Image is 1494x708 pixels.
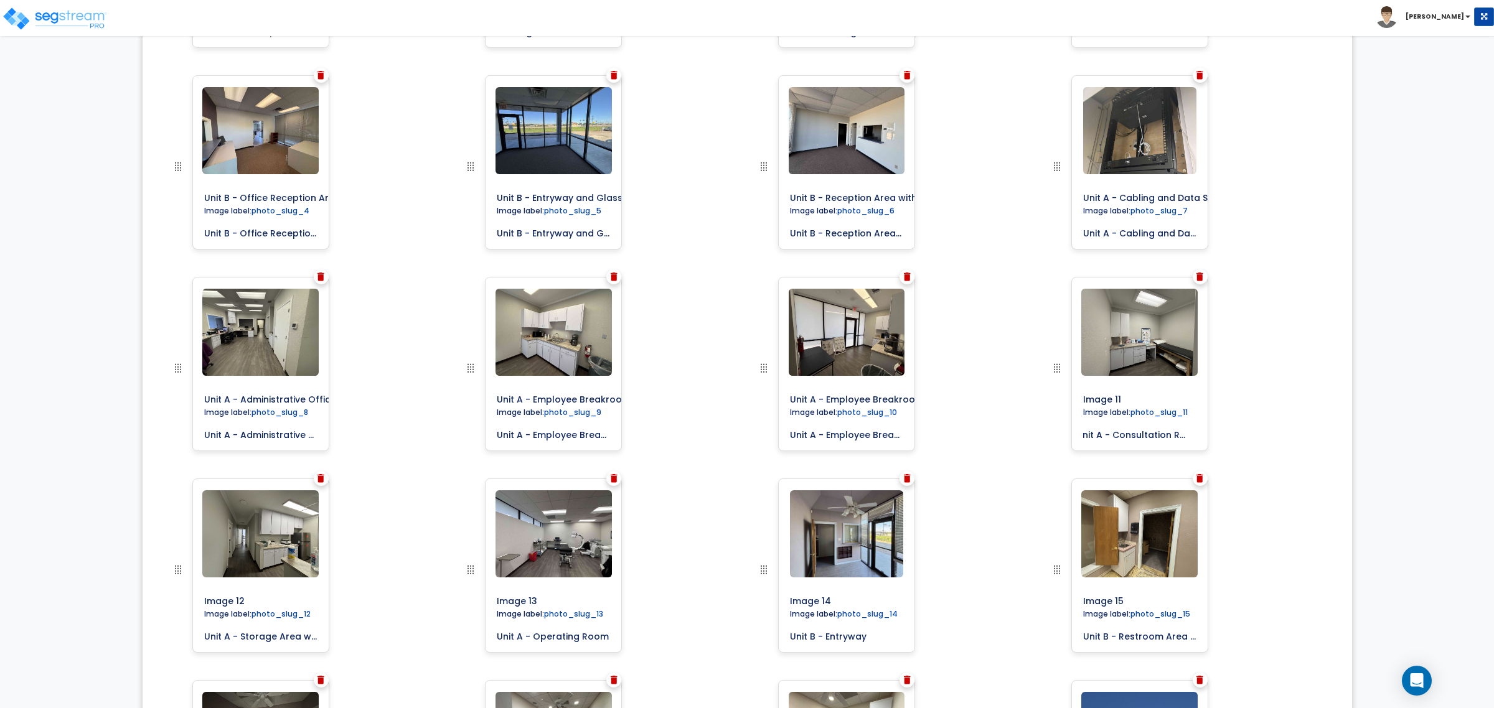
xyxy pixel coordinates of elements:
[199,222,322,240] input: Unit B - Office Reception Area
[463,361,478,376] img: drag handle
[544,608,603,619] label: photo_slug_13
[785,388,964,406] input: Unit A - Employee Breakroom Flooring and Lighting
[837,407,897,417] label: photo_slug_10
[611,71,618,80] img: Trash Icon
[171,562,186,577] img: drag handle
[492,388,671,406] input: Unit A - Employee Breakroom Built in Cabinetry and Sink
[251,205,309,216] label: photo_slug_4
[251,407,308,417] label: photo_slug_8
[904,474,911,483] img: Trash Icon
[611,676,618,684] img: Trash Icon
[492,407,606,421] label: Image label:
[1130,608,1190,619] label: photo_slug_15
[1078,625,1201,643] input: Unit B - Restroom Area and Storage Are
[1078,608,1195,622] label: Image label:
[492,625,615,643] input: Unit A - Operating Room
[251,608,311,619] label: photo_slug_12
[785,187,964,204] input: Unit B - Reception Area with Built in Shelving
[492,187,671,204] input: Unit B - Entryway and Glass Window Exterior
[1196,676,1203,684] img: Trash Icon
[492,608,608,622] label: Image label:
[785,407,902,421] label: Image label:
[1130,205,1188,216] label: photo_slug_7
[492,424,615,441] input: Unit A - Employee Breakroom Built in Cabinetry and Sink
[1078,424,1201,441] input: Unit A - Consultation Room
[756,159,771,174] img: drag handle
[1406,12,1464,21] b: [PERSON_NAME]
[492,205,606,219] label: Image label:
[904,272,911,281] img: Trash Icon
[199,424,322,441] input: Unit A - Administrative Office Space with Built-in Desks and Shelving
[785,205,900,219] label: Image label:
[785,424,908,441] input: Unit A - Employee Breakroom Flooring and Lighting
[611,272,618,281] img: Trash Icon
[1078,222,1201,240] input: Unit A - Cabling and Data Server Storage
[199,407,313,421] label: Image label:
[1196,272,1203,281] img: Trash Icon
[463,159,478,174] img: drag handle
[171,361,186,376] img: drag handle
[199,205,314,219] label: Image label:
[1050,562,1064,577] img: drag handle
[904,71,911,80] img: Trash Icon
[317,676,324,684] img: Trash Icon
[463,562,478,577] img: drag handle
[785,625,908,643] input: Unit B - Entryway
[199,625,322,643] input: Unit A - Storage Area with Built-in Cabinetry
[1078,205,1193,219] label: Image label:
[544,205,601,216] label: photo_slug_5
[1050,361,1064,376] img: drag handle
[199,187,378,204] input: Unit B - Office Reception Area
[837,205,895,216] label: photo_slug_6
[756,562,771,577] img: drag handle
[1130,407,1188,417] label: photo_slug_11
[611,474,618,483] img: Trash Icon
[1196,474,1203,483] img: Trash Icon
[1050,159,1064,174] img: drag handle
[1376,6,1398,28] img: avatar.png
[1078,407,1193,421] label: Image label:
[2,6,108,31] img: logo_pro_r.png
[756,361,771,376] img: drag handle
[317,474,324,483] img: Trash Icon
[1402,666,1432,696] div: Open Intercom Messenger
[199,388,378,406] input: Unit A - Administrative Office Space with Built-in Desks and Shelving
[837,608,898,619] label: photo_slug_14
[1078,187,1257,204] input: Unit A - Cabling and Data Server Storage
[317,71,324,80] img: Trash Icon
[199,608,316,622] label: Image label:
[785,222,908,240] input: Unit B - Reception Area with Built in Shelving
[1196,71,1203,80] img: Trash Icon
[492,222,615,240] input: Unit B - Entryway and Glass Window Exterior
[544,407,601,417] label: photo_slug_9
[785,608,903,622] label: Image label:
[317,272,324,281] img: Trash Icon
[171,159,186,174] img: drag handle
[904,676,911,684] img: Trash Icon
